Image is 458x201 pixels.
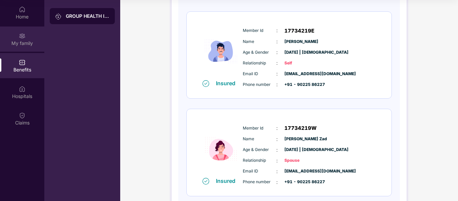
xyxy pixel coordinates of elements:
span: : [276,179,278,186]
span: +91 - 90225 86227 [284,82,318,88]
span: Self [284,60,318,66]
span: : [276,81,278,88]
span: [PERSON_NAME] [284,39,318,45]
span: : [276,38,278,45]
span: [PERSON_NAME] Zad [284,136,318,142]
span: +91 - 90225 86227 [284,179,318,185]
span: Member Id [243,125,276,132]
span: [DATE] | [DEMOGRAPHIC_DATA] [284,49,318,56]
span: : [276,27,278,34]
img: svg+xml;base64,PHN2ZyB3aWR0aD0iMjAiIGhlaWdodD0iMjAiIHZpZXdCb3g9IjAgMCAyMCAyMCIgZmlsbD0ibm9uZSIgeG... [19,33,26,39]
span: [DATE] | [DEMOGRAPHIC_DATA] [284,147,318,153]
img: svg+xml;base64,PHN2ZyBpZD0iQ2xhaW0iIHhtbG5zPSJodHRwOi8vd3d3LnczLm9yZy8yMDAwL3N2ZyIgd2lkdGg9IjIwIi... [19,112,26,119]
span: Name [243,136,276,142]
img: svg+xml;base64,PHN2ZyB4bWxucz0iaHR0cDovL3d3dy53My5vcmcvMjAwMC9zdmciIHdpZHRoPSIxNiIgaGVpZ2h0PSIxNi... [202,80,209,87]
div: Insured [216,178,239,184]
span: Email ID [243,71,276,77]
span: Member Id [243,28,276,34]
span: Phone number [243,82,276,88]
span: [EMAIL_ADDRESS][DOMAIN_NAME] [284,168,318,174]
img: icon [201,23,241,80]
span: : [276,59,278,67]
span: 17734219W [284,124,317,132]
span: Relationship [243,157,276,164]
span: : [276,157,278,164]
span: Phone number [243,179,276,185]
span: : [276,136,278,143]
img: svg+xml;base64,PHN2ZyBpZD0iSG9tZSIgeG1sbnM9Imh0dHA6Ly93d3cudzMub3JnLzIwMDAvc3ZnIiB3aWR0aD0iMjAiIG... [19,6,26,13]
span: Age & Gender [243,147,276,153]
span: 17734219E [284,27,314,35]
img: svg+xml;base64,PHN2ZyB3aWR0aD0iMjAiIGhlaWdodD0iMjAiIHZpZXdCb3g9IjAgMCAyMCAyMCIgZmlsbD0ibm9uZSIgeG... [55,13,62,20]
img: svg+xml;base64,PHN2ZyB4bWxucz0iaHR0cDovL3d3dy53My5vcmcvMjAwMC9zdmciIHdpZHRoPSIxNiIgaGVpZ2h0PSIxNi... [202,178,209,185]
img: svg+xml;base64,PHN2ZyBpZD0iSG9zcGl0YWxzIiB4bWxucz0iaHR0cDovL3d3dy53My5vcmcvMjAwMC9zdmciIHdpZHRoPS... [19,86,26,92]
span: Email ID [243,168,276,174]
span: Relationship [243,60,276,66]
span: Name [243,39,276,45]
div: Insured [216,80,239,87]
span: : [276,168,278,175]
span: [EMAIL_ADDRESS][DOMAIN_NAME] [284,71,318,77]
span: : [276,70,278,78]
span: Age & Gender [243,49,276,56]
img: svg+xml;base64,PHN2ZyBpZD0iQmVuZWZpdHMiIHhtbG5zPSJodHRwOi8vd3d3LnczLm9yZy8yMDAwL3N2ZyIgd2lkdGg9Ij... [19,59,26,66]
span: : [276,146,278,154]
div: GROUP HEALTH INSURANCE [66,13,109,19]
img: icon [201,120,241,177]
span: : [276,49,278,56]
span: Spouse [284,157,318,164]
span: : [276,124,278,132]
